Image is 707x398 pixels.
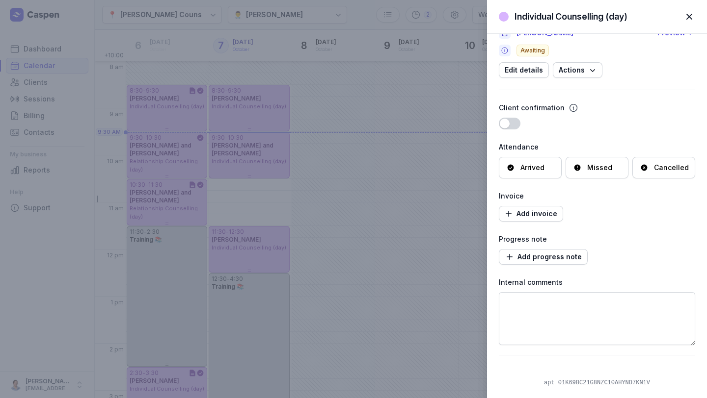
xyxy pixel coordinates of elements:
div: apt_01K69BC21G8NZC10AHYND7KN1V [540,379,654,387]
button: Edit details [499,62,549,78]
span: Edit details [505,64,543,76]
div: Missed [587,163,612,173]
div: Cancelled [654,163,689,173]
div: Internal comments [499,276,695,288]
div: Attendance [499,141,695,153]
button: Actions [553,62,602,78]
span: Add progress note [505,251,582,263]
span: Actions [559,64,597,76]
div: Progress note [499,233,695,245]
div: Individual Counselling (day) [515,11,627,23]
div: Arrived [520,163,544,173]
span: Awaiting [517,45,549,56]
span: Add invoice [505,208,557,220]
div: Client confirmation [499,102,565,114]
div: Invoice [499,190,695,202]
